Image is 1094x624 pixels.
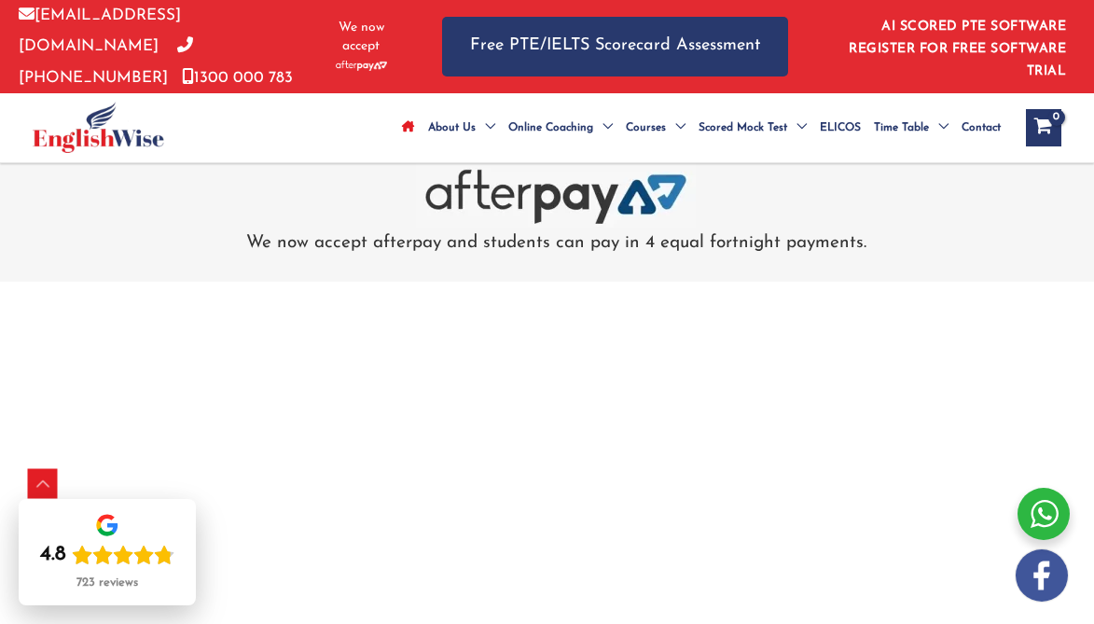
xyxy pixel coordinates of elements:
[1026,109,1061,146] a: View Shopping Cart, empty
[33,102,164,153] img: cropped-ew-logo
[508,95,593,160] span: Online Coaching
[442,17,788,76] a: Free PTE/IELTS Scorecard Assessment
[502,95,619,160] a: Online CoachingMenu Toggle
[820,95,861,160] span: ELICOS
[182,70,293,86] a: 1300 000 783
[19,38,193,85] a: [PHONE_NUMBER]
[336,61,387,71] img: Afterpay-Logo
[1016,549,1068,602] img: white-facebook.png
[825,5,1075,88] aside: Header Widget 1
[787,95,807,160] span: Menu Toggle
[813,95,867,160] a: ELICOS
[40,542,66,568] div: 4.8
[874,95,929,160] span: Time Table
[476,95,495,160] span: Menu Toggle
[422,95,502,160] a: About UsMenu Toggle
[849,20,1066,78] a: AI SCORED PTE SOFTWARE REGISTER FOR FREE SOFTWARE TRIAL
[626,95,666,160] span: Courses
[76,575,138,590] div: 723 reviews
[19,7,181,54] a: [EMAIL_ADDRESS][DOMAIN_NAME]
[867,95,955,160] a: Time TableMenu Toggle
[416,157,696,228] img: afterpay2-1
[593,95,613,160] span: Menu Toggle
[929,95,949,160] span: Menu Toggle
[619,95,692,160] a: CoursesMenu Toggle
[198,228,915,258] p: We now accept afterpay and students can pay in 4 equal fortnight payments.
[699,95,787,160] span: Scored Mock Test
[327,19,395,56] span: We now accept
[962,95,1001,160] span: Contact
[395,95,1007,160] nav: Site Navigation: Main Menu
[692,95,813,160] a: Scored Mock TestMenu Toggle
[40,542,174,568] div: Rating: 4.8 out of 5
[428,95,476,160] span: About Us
[666,95,685,160] span: Menu Toggle
[955,95,1007,160] a: Contact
